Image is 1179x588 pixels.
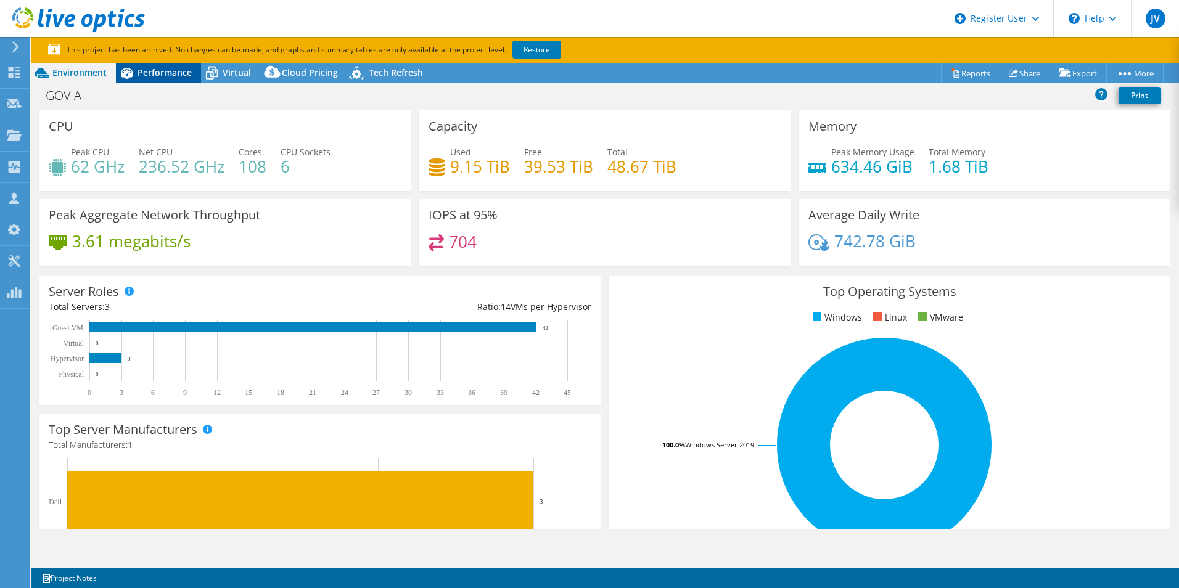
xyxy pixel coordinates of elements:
h4: 62 GHz [71,160,125,173]
h4: 236.52 GHz [139,160,224,173]
span: Performance [138,67,192,78]
span: Virtual [223,67,251,78]
text: 30 [405,388,412,397]
h3: Top Operating Systems [618,285,1161,298]
h4: 108 [239,160,266,173]
text: 21 [309,388,316,397]
h3: CPU [49,120,73,133]
h4: 704 [449,235,477,248]
span: 1 [128,439,133,451]
h3: IOPS at 95% [429,208,498,222]
text: 45 [564,388,571,397]
h3: Memory [808,120,857,133]
text: 9 [183,388,187,397]
h4: Total Manufacturers: [49,438,591,452]
text: 42 [543,325,548,331]
h3: Capacity [429,120,477,133]
h4: 742.78 GiB [834,234,916,248]
h3: Peak Aggregate Network Throughput [49,208,260,222]
span: JV [1146,9,1165,28]
text: Virtual [64,339,84,348]
a: Export [1050,63,1107,83]
span: Tech Refresh [369,67,423,78]
a: Reports [941,63,1000,83]
text: 42 [532,388,540,397]
span: Cloud Pricing [282,67,338,78]
a: Share [1000,63,1050,83]
span: Environment [52,67,107,78]
text: 15 [245,388,252,397]
h3: Server Roles [49,285,119,298]
h4: 6 [281,160,331,173]
text: 6 [151,388,155,397]
p: This project has been archived. No changes can be made, and graphs and summary tables are only av... [48,43,652,57]
h4: 39.53 TiB [524,160,593,173]
h3: Top Server Manufacturers [49,423,197,436]
span: Free [524,146,542,158]
tspan: Windows Server 2019 [685,440,754,449]
svg: \n [1069,13,1080,24]
li: Windows [810,311,862,324]
a: Print [1119,87,1161,104]
text: 27 [372,388,380,397]
span: CPU Sockets [281,146,331,158]
h4: 634.46 GiB [831,160,914,173]
text: 33 [437,388,444,397]
span: Cores [239,146,262,158]
li: VMware [915,311,963,324]
a: Restore [512,41,561,59]
div: Ratio: VMs per Hypervisor [320,300,591,314]
text: 3 [540,497,543,505]
span: 14 [501,301,511,312]
span: Total [607,146,628,158]
text: Physical [59,370,84,378]
text: 0 [88,388,91,397]
text: Guest VM [52,324,83,332]
span: 3 [105,301,110,312]
text: 3 [128,356,131,362]
span: Peak CPU [71,146,109,158]
h4: 48.67 TiB [607,160,676,173]
text: 0 [96,371,99,377]
span: Peak Memory Usage [831,146,914,158]
h3: Average Daily Write [808,208,919,222]
text: 36 [468,388,475,397]
tspan: 100.0% [662,440,685,449]
a: Project Notes [33,570,105,586]
li: Linux [870,311,907,324]
h4: 1.68 TiB [929,160,988,173]
span: Used [450,146,471,158]
text: 24 [341,388,348,397]
text: 0 [96,340,99,346]
span: Total Memory [929,146,985,158]
text: 3 [120,388,123,397]
div: Total Servers: [49,300,320,314]
text: Dell [49,497,62,506]
text: 18 [277,388,284,397]
text: 39 [500,388,507,397]
span: Net CPU [139,146,173,158]
a: More [1106,63,1164,83]
h4: 9.15 TiB [450,160,510,173]
text: Hypervisor [51,354,84,363]
text: 12 [213,388,221,397]
h1: GOV AI [40,89,104,102]
h4: 3.61 megabits/s [72,234,191,248]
